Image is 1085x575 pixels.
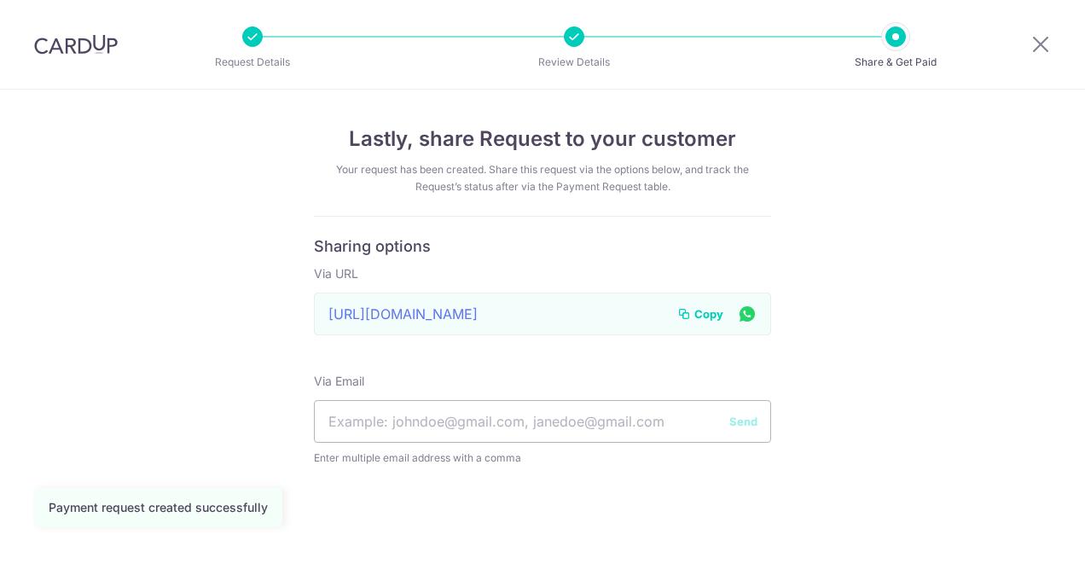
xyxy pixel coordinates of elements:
p: Share & Get Paid [833,54,959,71]
input: Example: johndoe@gmail.com, janedoe@gmail.com [314,400,771,443]
h4: Lastly, share Request to your customer [314,124,771,154]
label: Via URL [314,265,358,282]
span: Copy [694,305,723,322]
div: Payment request created successfully [49,499,268,516]
button: Copy [677,305,723,322]
button: Send [729,413,757,430]
label: Via Email [314,373,364,390]
p: Request Details [189,54,316,71]
span: Enter multiple email address with a comma [314,450,771,467]
img: CardUp [34,34,118,55]
div: Your request has been created. Share this request via the options below, and track the Request’s ... [314,161,771,195]
h6: Sharing options [314,237,771,257]
p: Review Details [511,54,637,71]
